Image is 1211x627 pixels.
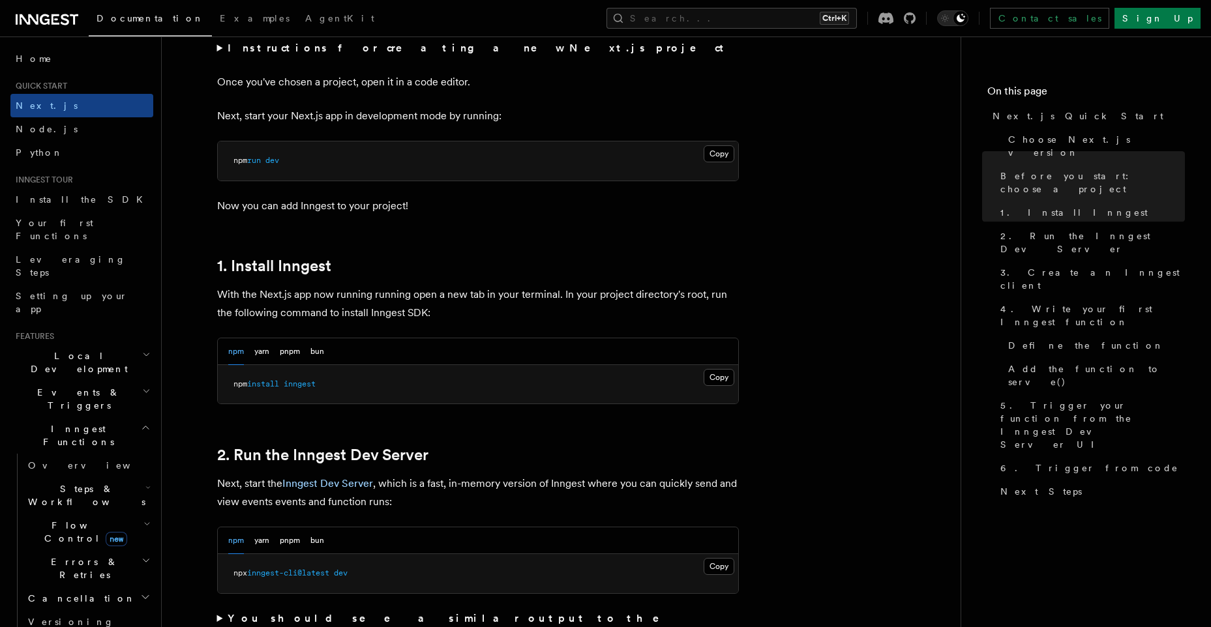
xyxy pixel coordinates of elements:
span: inngest-cli@latest [247,568,329,577]
button: Cancellation [23,587,153,610]
span: npm [233,156,247,165]
span: Local Development [10,349,142,375]
p: Next, start the , which is a fast, in-memory version of Inngest where you can quickly send and vi... [217,474,739,511]
h4: On this page [987,83,1185,104]
p: Once you've chosen a project, open it in a code editor. [217,73,739,91]
button: Local Development [10,344,153,381]
span: Events & Triggers [10,386,142,412]
a: Contact sales [990,8,1109,29]
span: dev [265,156,279,165]
span: npx [233,568,247,577]
span: install [247,379,279,388]
span: Flow Control [23,519,143,545]
span: Features [10,331,54,342]
span: new [106,532,127,546]
a: 5. Trigger your function from the Inngest Dev Server UI [995,394,1185,456]
a: Next Steps [995,480,1185,503]
span: Choose Next.js version [1008,133,1185,159]
button: Copy [704,558,734,575]
span: Errors & Retries [23,555,142,581]
p: With the Next.js app now running running open a new tab in your terminal. In your project directo... [217,285,739,322]
span: npm [233,379,247,388]
strong: Instructions for creating a new Next.js project [228,42,729,54]
span: Overview [28,460,162,471]
button: Steps & Workflows [23,477,153,514]
span: Before you start: choose a project [1000,169,1185,196]
span: Your first Functions [16,218,93,241]
a: 1. Install Inngest [995,201,1185,224]
span: Python [16,147,63,158]
a: Next.js [10,94,153,117]
button: pnpm [280,338,300,365]
button: Inngest Functions [10,417,153,454]
button: Copy [704,145,734,162]
a: 3. Create an Inngest client [995,261,1185,297]
a: 1. Install Inngest [217,257,331,275]
a: Python [10,141,153,164]
a: AgentKit [297,4,382,35]
span: 6. Trigger from code [1000,461,1178,474]
button: yarn [254,338,269,365]
a: Setting up your app [10,284,153,321]
a: 4. Write your first Inngest function [995,297,1185,334]
a: Add the function to serve() [1003,357,1185,394]
button: yarn [254,527,269,554]
span: Setting up your app [16,291,128,314]
a: Home [10,47,153,70]
kbd: Ctrl+K [820,12,849,25]
button: Toggle dark mode [937,10,968,26]
span: Documentation [97,13,204,23]
span: Node.js [16,124,78,134]
a: Examples [212,4,297,35]
button: bun [310,527,324,554]
a: 2. Run the Inngest Dev Server [217,446,428,464]
p: Now you can add Inngest to your project! [217,197,739,215]
span: Next.js [16,100,78,111]
a: Next.js Quick Start [987,104,1185,128]
span: 3. Create an Inngest client [1000,266,1185,292]
a: Documentation [89,4,212,36]
a: Your first Functions [10,211,153,248]
span: Install the SDK [16,194,151,205]
a: Define the function [1003,334,1185,357]
span: Leveraging Steps [16,254,126,278]
button: npm [228,338,244,365]
button: Events & Triggers [10,381,153,417]
span: 2. Run the Inngest Dev Server [1000,229,1185,255]
a: Leveraging Steps [10,248,153,284]
a: Sign Up [1114,8,1201,29]
span: Steps & Workflows [23,482,145,508]
a: Choose Next.js version [1003,128,1185,164]
span: Home [16,52,52,65]
a: 6. Trigger from code [995,456,1185,480]
a: Node.js [10,117,153,141]
button: Search...Ctrl+K [606,8,857,29]
span: run [247,156,261,165]
span: Next Steps [1000,485,1082,498]
a: Inngest Dev Server [282,477,373,489]
p: Next, start your Next.js app in development mode by running: [217,107,739,125]
span: 5. Trigger your function from the Inngest Dev Server UI [1000,399,1185,451]
span: Cancellation [23,592,136,605]
a: Overview [23,454,153,477]
button: pnpm [280,527,300,554]
a: Install the SDK [10,188,153,211]
summary: Instructions for creating a new Next.js project [217,39,739,57]
span: Quick start [10,81,67,91]
span: Examples [220,13,290,23]
button: bun [310,338,324,365]
button: Copy [704,369,734,386]
span: AgentKit [305,13,374,23]
span: 4. Write your first Inngest function [1000,302,1185,328]
a: 2. Run the Inngest Dev Server [995,224,1185,261]
button: npm [228,527,244,554]
span: inngest [284,379,316,388]
span: Next.js Quick Start [993,109,1163,123]
span: Inngest Functions [10,422,141,448]
span: dev [334,568,348,577]
a: Before you start: choose a project [995,164,1185,201]
span: Add the function to serve() [1008,362,1185,388]
button: Errors & Retries [23,550,153,587]
span: 1. Install Inngest [1000,206,1148,219]
span: Inngest tour [10,175,73,185]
